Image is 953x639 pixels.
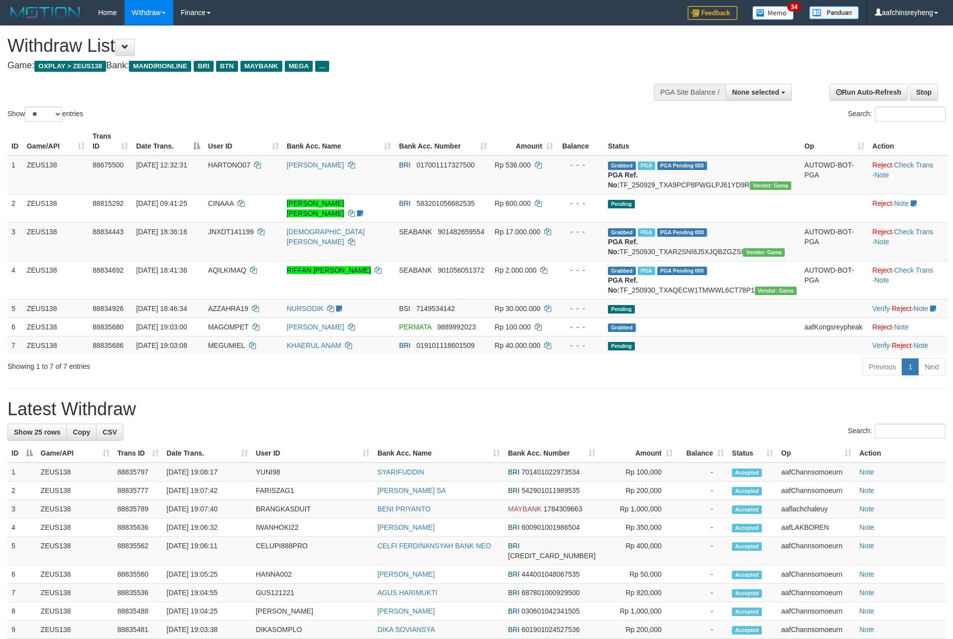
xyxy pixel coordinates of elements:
[7,481,37,500] td: 2
[114,463,163,481] td: 88835797
[37,500,114,518] td: ZEUS138
[208,266,246,274] span: AQILKIMAQ
[399,199,410,207] span: BRI
[114,584,163,602] td: 88835536
[859,468,874,476] a: Note
[752,6,794,20] img: Button%20Memo.svg
[599,481,677,500] td: Rp 200,000
[872,199,892,207] a: Reject
[508,523,519,531] span: BRI
[399,305,410,313] span: BSI
[677,481,728,500] td: -
[521,570,580,578] span: Copy 444001048067535 to clipboard
[395,127,490,156] th: Bank Acc. Number: activate to sort column ascending
[732,505,762,514] span: Accepted
[252,584,373,602] td: GUS121221
[208,199,234,207] span: CINAAA
[561,304,600,314] div: - - -
[93,199,123,207] span: 88815292
[25,107,62,122] select: Showentries
[855,444,946,463] th: Action
[399,228,432,236] span: SEABANK
[508,607,519,615] span: BRI
[732,542,762,551] span: Accepted
[521,607,580,615] span: Copy 030601042341505 to clipboard
[859,505,874,513] a: Note
[377,523,435,531] a: [PERSON_NAME]
[743,248,785,257] span: Vendor URL: https://trx31.1velocity.biz
[801,127,869,156] th: Op: activate to sort column ascending
[777,518,855,537] td: aafLAKBOREN
[377,626,435,634] a: DIKA SOVIANSYA
[7,318,23,336] td: 6
[495,341,541,349] span: Rp 40.000.000
[114,621,163,639] td: 88835481
[521,468,580,476] span: Copy 701401022973534 to clipboard
[37,463,114,481] td: ZEUS138
[862,358,902,375] a: Previous
[23,336,89,354] td: ZEUS138
[561,160,600,170] div: - - -
[608,200,635,208] span: Pending
[287,228,365,246] a: [DEMOGRAPHIC_DATA][PERSON_NAME]
[240,61,282,72] span: MAYBANK
[677,463,728,481] td: -
[285,61,313,72] span: MEGA
[399,341,410,349] span: BRI
[7,621,37,639] td: 9
[377,505,431,513] a: BENI PRIYANTO
[287,266,371,274] a: RIFFAN [PERSON_NAME]
[132,127,204,156] th: Date Trans.: activate to sort column descending
[732,469,762,477] span: Accepted
[777,444,855,463] th: Op: activate to sort column ascending
[37,602,114,621] td: ZEUS138
[859,486,874,494] a: Note
[608,342,635,350] span: Pending
[287,341,341,349] a: KHAERUL ANAM
[874,238,889,246] a: Note
[608,171,638,189] b: PGA Ref. No:
[114,518,163,537] td: 88835636
[34,61,106,72] span: OXPLAY > ZEUS138
[732,524,762,532] span: Accepted
[377,468,424,476] a: SYARIFUDDIN
[252,518,373,537] td: IWANHOKI22
[868,127,948,156] th: Action
[163,518,252,537] td: [DATE] 19:06:32
[521,589,580,597] span: Copy 687801000929500 to clipboard
[495,323,531,331] span: Rp 100.000
[252,463,373,481] td: YUNI98
[677,565,728,584] td: -
[902,358,919,375] a: 1
[508,505,541,513] span: MAYBANK
[604,156,801,194] td: TF_250929_TXA9PCP8PWGLPJ61YD9R
[287,161,344,169] a: [PERSON_NAME]
[638,267,655,275] span: Marked by aafsolysreylen
[732,487,762,495] span: Accepted
[7,357,390,371] div: Showing 1 to 7 of 7 entries
[604,222,801,261] td: TF_250930_TXAR2SNI8J5XJQBZGZSI
[872,323,892,331] a: Reject
[508,542,519,550] span: BRI
[872,341,890,349] a: Verify
[7,537,37,565] td: 5
[894,228,934,236] a: Check Trans
[7,36,625,56] h1: Withdraw List
[163,565,252,584] td: [DATE] 19:05:25
[377,486,446,494] a: [PERSON_NAME] SA
[894,161,934,169] a: Check Trans
[561,340,600,350] div: - - -
[377,542,491,550] a: CELFI FERDINANSYAH BANK NEO
[163,584,252,602] td: [DATE] 19:04:55
[136,305,187,313] span: [DATE] 18:46:34
[508,468,519,476] span: BRI
[129,61,191,72] span: MANDIRIONLINE
[136,199,187,207] span: [DATE] 09:41:25
[654,84,725,101] div: PGA Site Balance /
[283,127,395,156] th: Bank Acc. Name: activate to sort column ascending
[868,194,948,222] td: ·
[23,194,89,222] td: ZEUS138
[252,481,373,500] td: FARISZAG1
[208,228,254,236] span: JNXDT141199
[495,161,531,169] span: Rp 536.000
